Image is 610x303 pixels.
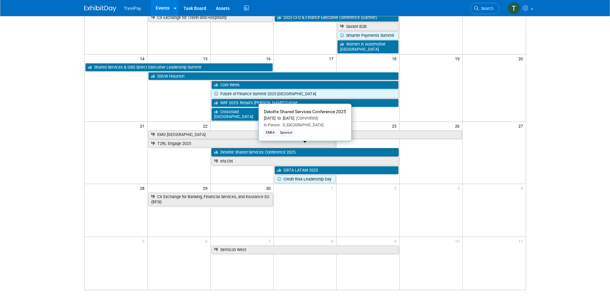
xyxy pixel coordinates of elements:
[454,55,462,63] span: 19
[391,122,399,130] span: 25
[457,184,462,192] span: 3
[264,130,277,136] div: EMEA
[518,55,526,63] span: 20
[265,55,273,63] span: 16
[454,122,462,130] span: 26
[330,184,336,192] span: 1
[139,55,147,63] span: 14
[202,55,210,63] span: 15
[394,237,399,245] span: 9
[337,22,399,31] a: Savant B2B
[518,237,526,245] span: 11
[337,40,399,53] a: Women in Automotive [GEOGRAPHIC_DATA]
[211,157,399,165] a: efa:ON
[202,122,210,130] span: 22
[479,6,493,11] span: Search
[264,116,346,121] div: [DATE] to [DATE]
[268,237,273,245] span: 7
[508,2,520,14] img: Tara DePaepe
[391,55,399,63] span: 18
[278,130,295,136] div: Sponsor
[84,5,116,12] img: ExhibitDay
[148,72,399,80] a: SSOW Houston
[139,184,147,192] span: 28
[148,139,336,148] a: T2RL Engage 2025
[211,81,399,89] a: Core Week
[264,123,280,127] span: In-Person
[520,184,526,192] span: 4
[274,13,399,22] a: 2025 CFO & Finance Executive Conference (Gartner)
[142,237,147,245] span: 5
[202,184,210,192] span: 29
[205,237,210,245] span: 6
[211,246,399,254] a: Semicon West
[211,90,399,98] a: Future of Finance Summit 2025 [GEOGRAPHIC_DATA]
[211,148,399,156] a: Deloitte Shared Services Conference 2025
[211,108,273,121] a: Crossroad [GEOGRAPHIC_DATA]
[85,63,273,72] a: Shared Services & GBS Select Executive Leadership Summit
[148,193,273,206] a: CX Exchange for Banking, Financial Services, and Insurance EU (BFSI)
[280,123,323,127] span: D, [GEOGRAPHIC_DATA]
[330,237,336,245] span: 8
[274,166,399,174] a: GBTA LATAM 2025
[394,184,399,192] span: 2
[337,31,399,40] a: Smarter Payments Summit
[274,175,336,183] a: Credit Risk Leadership Day
[265,184,273,192] span: 30
[148,13,273,22] a: CX Exchange for Travel and Hospitality
[139,122,147,130] span: 21
[264,109,346,114] span: Deloitte Shared Services Conference 2025
[470,3,500,14] a: Search
[124,6,142,11] span: TreviPay
[454,237,462,245] span: 10
[518,122,526,130] span: 27
[211,99,399,107] a: NRF 2025: Retail’s [PERSON_NAME] Europe
[328,55,336,63] span: 17
[148,130,462,139] a: EMO [GEOGRAPHIC_DATA]
[294,116,318,121] span: (Committed)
